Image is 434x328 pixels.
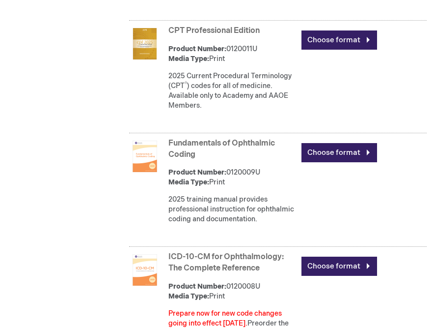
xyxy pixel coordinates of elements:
strong: Product Number: [168,282,226,291]
a: ICD-10-CM for Ophthalmology: The Complete Reference [168,252,284,273]
strong: Product Number: [168,168,226,177]
a: Fundamentals of Ophthalmic Coding [168,139,275,159]
div: 0120009U Print [168,168,297,187]
img: ICD-10-CM for Ophthalmology: The Complete Reference [129,254,161,286]
strong: Media Type: [168,292,209,300]
a: Choose format [301,30,377,50]
img: Fundamentals of Ophthalmic Coding [129,141,161,172]
img: CPT Professional Edition [129,28,161,60]
p: 2025 Current Procedural Terminology (CPT ) codes for all of medicine. Available only to Academy a... [168,71,297,111]
a: CPT Professional Edition [168,26,260,35]
a: Choose format [301,257,377,276]
a: Choose format [301,143,377,162]
strong: Media Type: [168,55,209,63]
p: 2025 training manual provides professional instruction for ophthalmic coding and documentation. [168,195,297,224]
strong: Product Number: [168,45,226,53]
font: Prepare now for new code changes going into effect [DATE]. [168,309,282,328]
sup: ® [185,81,187,87]
strong: Media Type: [168,178,209,186]
div: 0120011U Print [168,44,297,64]
div: 0120008U Print [168,282,297,301]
